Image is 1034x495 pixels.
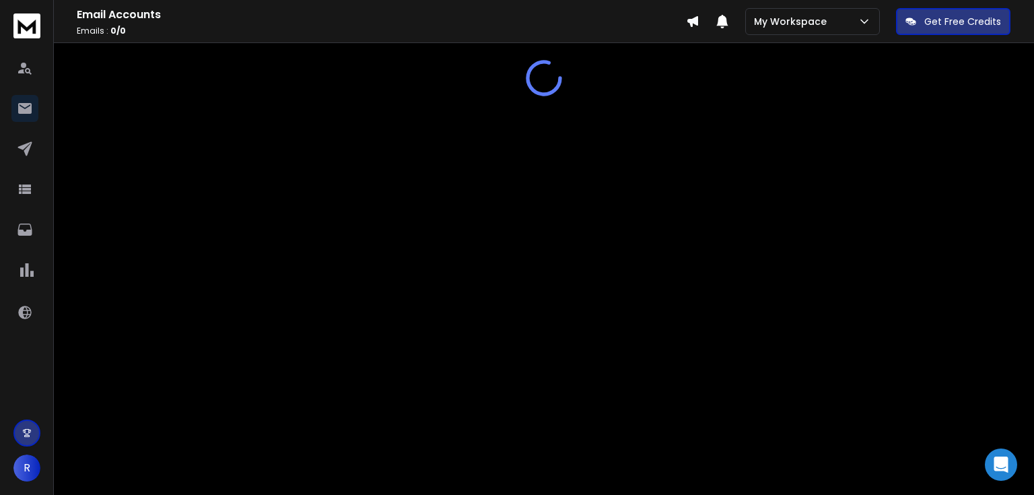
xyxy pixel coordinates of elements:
p: Emails : [77,26,686,36]
button: R [13,455,40,482]
h1: Email Accounts [77,7,686,23]
div: Open Intercom Messenger [985,449,1017,481]
button: Get Free Credits [896,8,1010,35]
p: Get Free Credits [924,15,1001,28]
img: logo [13,13,40,38]
p: My Workspace [754,15,832,28]
span: 0 / 0 [110,25,126,36]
